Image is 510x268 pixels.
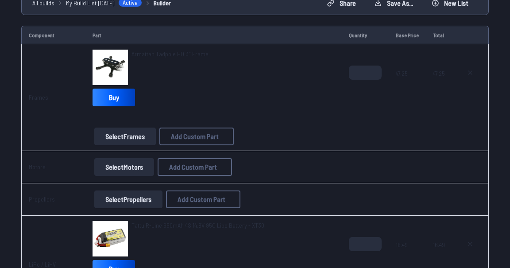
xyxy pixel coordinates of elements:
span: Add Custom Part [178,196,225,203]
a: Propellers [29,195,55,203]
a: Armattan Tadpole HD 3" Frame [131,50,209,58]
a: Buy [93,89,135,106]
img: image [93,221,128,256]
a: Tattu R-Line 650mAh 4S 14.8V 95C Lipo Battery - XT30 [131,221,264,230]
span: Tattu R-Line 650mAh 4S 14.8V 95C Lipo Battery - XT30 [131,221,264,229]
button: Add Custom Part [158,158,232,176]
button: SelectFrames [94,128,156,145]
span: Add Custom Part [171,133,219,140]
td: Base Price [389,26,426,44]
button: SelectMotors [94,158,154,176]
td: Component [21,26,85,44]
td: Total [426,26,452,44]
a: SelectFrames [93,128,158,145]
button: Add Custom Part [159,128,234,145]
span: Add Custom Part [169,163,217,171]
button: SelectPropellers [94,190,162,208]
a: SelectMotors [93,158,156,176]
button: Add Custom Part [166,190,240,208]
img: image [93,50,128,85]
td: Part [85,26,342,44]
a: Frames [29,93,48,101]
a: Motors [29,163,46,171]
span: 47.25 [396,66,419,108]
span: 47.25 [433,66,445,108]
td: Quantity [342,26,389,44]
a: SelectPropellers [93,190,164,208]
